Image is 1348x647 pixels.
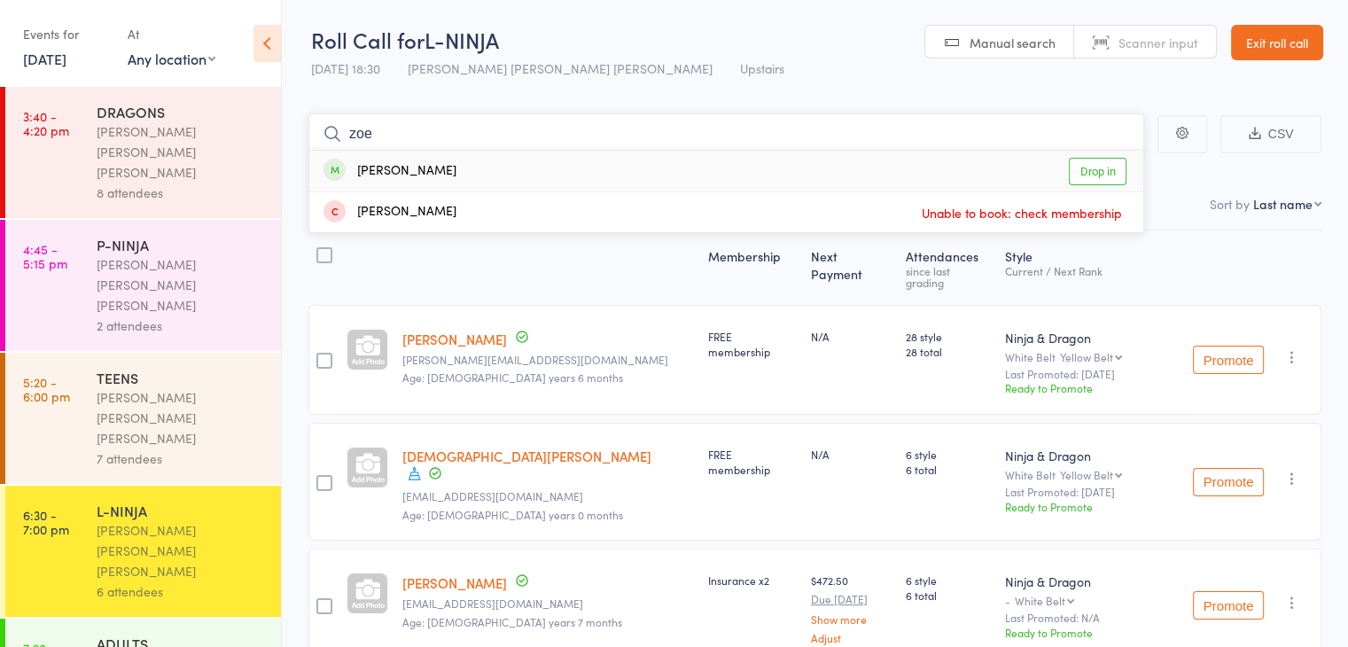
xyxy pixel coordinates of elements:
a: [DEMOGRAPHIC_DATA][PERSON_NAME] [402,447,651,465]
div: Yellow Belt [1060,469,1113,480]
div: N/A [811,329,892,344]
button: CSV [1220,115,1321,153]
div: Insurance x2 [708,573,797,588]
div: FREE membership [708,329,797,359]
div: [PERSON_NAME] [323,202,456,222]
div: Ninja & Dragon [1005,329,1179,347]
div: Ninja & Dragon [1005,447,1179,464]
a: [PERSON_NAME] [402,330,507,348]
span: Unable to book: check membership [917,199,1126,226]
small: Last Promoted: [DATE] [1005,486,1179,498]
span: 6 total [906,588,991,603]
div: White Belt [1015,595,1065,606]
span: Manual search [970,34,1056,51]
input: Search by name [308,113,1144,154]
div: Style [998,238,1186,297]
div: [PERSON_NAME] [323,161,456,182]
div: Ninja & Dragon [1005,573,1179,590]
span: Age: [DEMOGRAPHIC_DATA] years 0 months [402,507,623,522]
time: 3:40 - 4:20 pm [23,109,69,137]
span: L-NINJA [425,25,499,54]
span: 6 total [906,462,991,477]
div: Ready to Promote [1005,625,1179,640]
div: Yellow Belt [1060,351,1113,362]
div: Any location [128,49,215,68]
span: 28 total [906,344,991,359]
span: Scanner input [1118,34,1198,51]
span: Age: [DEMOGRAPHIC_DATA] years 6 months [402,370,623,385]
div: L-NINJA [97,501,266,520]
div: Last name [1253,195,1313,213]
time: 6:30 - 7:00 pm [23,508,69,536]
a: 6:30 -7:00 pmL-NINJA[PERSON_NAME] [PERSON_NAME] [PERSON_NAME]6 attendees [5,486,281,617]
div: 2 attendees [97,316,266,336]
div: Membership [701,238,804,297]
div: FREE membership [708,447,797,477]
span: 28 style [906,329,991,344]
div: Events for [23,19,110,49]
label: Sort by [1210,195,1250,213]
div: Current / Next Rank [1005,265,1179,277]
span: Roll Call for [311,25,425,54]
a: Show more [811,613,892,625]
div: [PERSON_NAME] [PERSON_NAME] [PERSON_NAME] [97,387,266,448]
div: White Belt [1005,469,1179,480]
div: 8 attendees [97,183,266,203]
time: 4:45 - 5:15 pm [23,242,67,270]
div: White Belt [1005,351,1179,362]
small: Last Promoted: [DATE] [1005,368,1179,380]
span: [PERSON_NAME] [PERSON_NAME] [PERSON_NAME] [408,59,713,77]
span: Upstairs [740,59,784,77]
small: nathalie3019@hotmail.com [402,490,694,503]
div: - [1005,595,1179,606]
a: Adjust [811,632,892,643]
a: [PERSON_NAME] [402,573,507,592]
button: Promote [1193,468,1264,496]
a: 4:45 -5:15 pmP-NINJA[PERSON_NAME] [PERSON_NAME] [PERSON_NAME]2 attendees [5,220,281,351]
div: Ready to Promote [1005,380,1179,395]
button: Promote [1193,346,1264,374]
span: 6 style [906,573,991,588]
div: 6 attendees [97,581,266,602]
div: P-NINJA [97,235,266,254]
div: TEENS [97,368,266,387]
a: Exit roll call [1231,25,1323,60]
div: $472.50 [811,573,892,643]
small: nathalie3019@hotmail.com [402,597,694,610]
time: 5:20 - 6:00 pm [23,375,70,403]
a: [DATE] [23,49,66,68]
div: [PERSON_NAME] [PERSON_NAME] [PERSON_NAME] [97,121,266,183]
div: 7 attendees [97,448,266,469]
small: paul@strongconcrete.com.au [402,354,694,366]
div: At [128,19,215,49]
div: [PERSON_NAME] [PERSON_NAME] [PERSON_NAME] [97,520,266,581]
div: Next Payment [804,238,899,297]
div: N/A [811,447,892,462]
a: 5:20 -6:00 pmTEENS[PERSON_NAME] [PERSON_NAME] [PERSON_NAME]7 attendees [5,353,281,484]
div: [PERSON_NAME] [PERSON_NAME] [PERSON_NAME] [97,254,266,316]
span: Age: [DEMOGRAPHIC_DATA] years 7 months [402,614,622,629]
a: Drop in [1069,158,1126,185]
div: DRAGONS [97,102,266,121]
span: 6 style [906,447,991,462]
a: 3:40 -4:20 pmDRAGONS[PERSON_NAME] [PERSON_NAME] [PERSON_NAME]8 attendees [5,87,281,218]
div: since last grading [906,265,991,288]
div: Ready to Promote [1005,499,1179,514]
button: Promote [1193,591,1264,620]
div: Atten­dances [899,238,998,297]
span: [DATE] 18:30 [311,59,380,77]
small: Last Promoted: N/A [1005,612,1179,624]
small: Due [DATE] [811,593,892,605]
